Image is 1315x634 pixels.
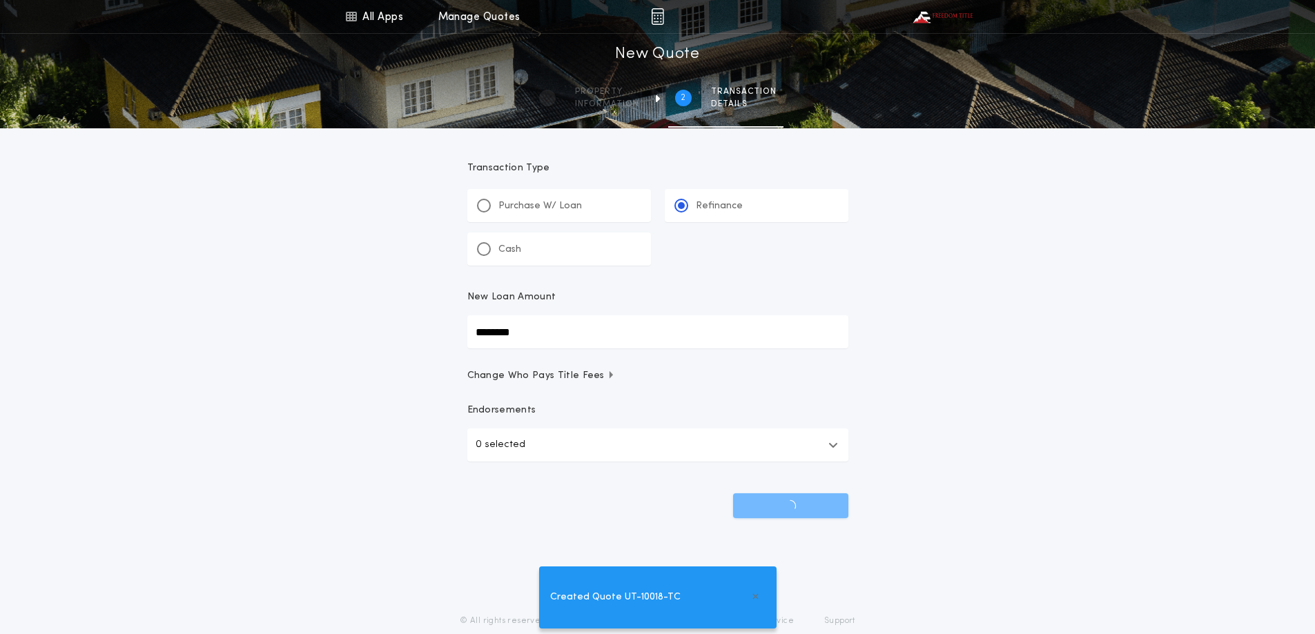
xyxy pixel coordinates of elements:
p: New Loan Amount [467,290,556,304]
span: Created Quote UT-10018-TC [550,590,681,605]
input: New Loan Amount [467,315,848,348]
span: Change Who Pays Title Fees [467,369,616,383]
p: Purchase W/ Loan [498,199,582,213]
p: Transaction Type [467,161,848,175]
img: img [651,8,664,25]
img: vs-icon [910,10,973,23]
h1: New Quote [615,43,699,66]
span: Property [575,86,639,97]
span: information [575,99,639,110]
p: 0 selected [476,437,525,453]
span: details [711,99,777,110]
span: Transaction [711,86,777,97]
button: Change Who Pays Title Fees [467,369,848,383]
p: Endorsements [467,404,848,417]
h2: 2 [681,92,685,103]
p: Refinance [696,199,743,213]
p: Cash [498,243,521,257]
button: 0 selected [467,428,848,462]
